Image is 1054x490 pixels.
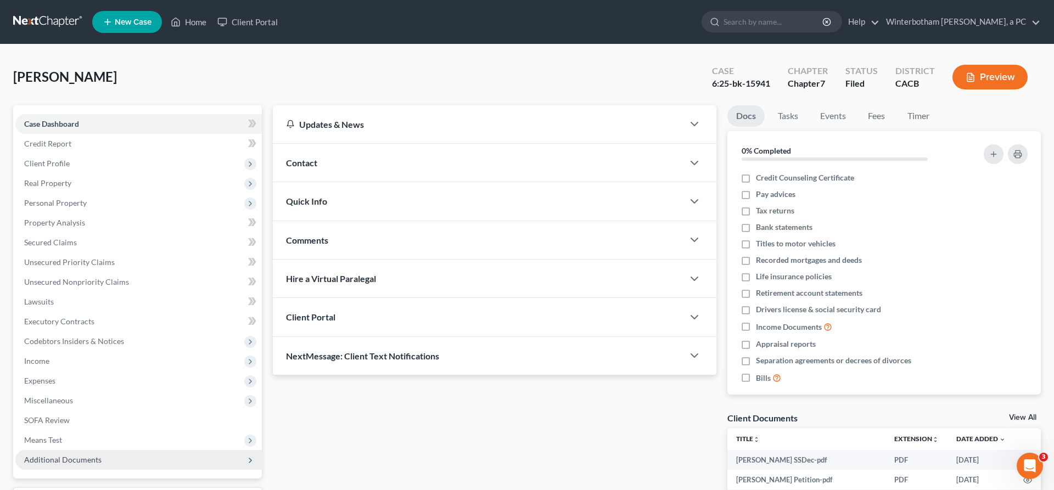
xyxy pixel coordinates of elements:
[956,435,1006,443] a: Date Added expand_more
[948,470,1014,489] td: [DATE]
[756,172,854,183] span: Credit Counseling Certificate
[286,235,328,245] span: Comments
[727,470,885,489] td: [PERSON_NAME] Petition-pdf
[1009,414,1036,421] a: View All
[15,292,262,312] a: Lawsuits
[24,119,79,128] span: Case Dashboard
[788,65,828,77] div: Chapter
[15,312,262,331] a: Executory Contracts
[712,65,770,77] div: Case
[1039,453,1048,461] span: 3
[286,196,327,206] span: Quick Info
[756,222,812,233] span: Bank statements
[756,271,832,282] span: Life insurance policies
[15,252,262,272] a: Unsecured Priority Claims
[727,412,798,424] div: Client Documents
[286,312,335,322] span: Client Portal
[756,339,816,350] span: Appraisal reports
[932,436,939,443] i: unfold_more
[756,304,881,315] span: Drivers license & social security card
[885,450,948,470] td: PDF
[15,114,262,134] a: Case Dashboard
[24,297,54,306] span: Lawsuits
[843,12,879,32] a: Help
[286,351,439,361] span: NextMessage: Client Text Notifications
[1017,453,1043,479] iframe: Intercom live chat
[881,12,1040,32] a: Winterbotham [PERSON_NAME], a PC
[727,450,885,470] td: [PERSON_NAME] SSDec-pdf
[859,105,894,127] a: Fees
[24,198,87,207] span: Personal Property
[24,218,85,227] span: Property Analysis
[895,65,935,77] div: District
[24,159,70,168] span: Client Profile
[13,69,117,85] span: [PERSON_NAME]
[769,105,807,127] a: Tasks
[845,65,878,77] div: Status
[15,134,262,154] a: Credit Report
[899,105,938,127] a: Timer
[999,436,1006,443] i: expand_more
[885,470,948,489] td: PDF
[736,435,760,443] a: Titleunfold_more
[724,12,824,32] input: Search by name...
[24,317,94,326] span: Executory Contracts
[756,238,836,249] span: Titles to motor vehicles
[24,356,49,365] span: Income
[845,77,878,90] div: Filed
[756,355,911,366] span: Separation agreements or decrees of divorces
[727,105,765,127] a: Docs
[15,233,262,252] a: Secured Claims
[756,255,862,266] span: Recorded mortgages and deeds
[756,322,822,333] span: Income Documents
[24,376,55,385] span: Expenses
[24,396,73,405] span: Miscellaneous
[24,336,124,346] span: Codebtors Insiders & Notices
[24,178,71,188] span: Real Property
[212,12,283,32] a: Client Portal
[948,450,1014,470] td: [DATE]
[286,119,670,130] div: Updates & News
[756,189,795,200] span: Pay advices
[24,415,70,425] span: SOFA Review
[24,455,102,464] span: Additional Documents
[952,65,1028,89] button: Preview
[742,146,791,155] strong: 0% Completed
[165,12,212,32] a: Home
[24,139,71,148] span: Credit Report
[811,105,855,127] a: Events
[286,157,317,168] span: Contact
[15,410,262,430] a: SOFA Review
[115,18,152,26] span: New Case
[756,288,862,298] span: Retirement account statements
[15,213,262,233] a: Property Analysis
[15,272,262,292] a: Unsecured Nonpriority Claims
[24,238,77,247] span: Secured Claims
[286,273,376,284] span: Hire a Virtual Paralegal
[24,257,115,267] span: Unsecured Priority Claims
[756,373,771,384] span: Bills
[753,436,760,443] i: unfold_more
[820,78,825,88] span: 7
[24,435,62,444] span: Means Test
[895,77,935,90] div: CACB
[24,277,129,286] span: Unsecured Nonpriority Claims
[756,205,794,216] span: Tax returns
[712,77,770,90] div: 6:25-bk-15941
[894,435,939,443] a: Extensionunfold_more
[788,77,828,90] div: Chapter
